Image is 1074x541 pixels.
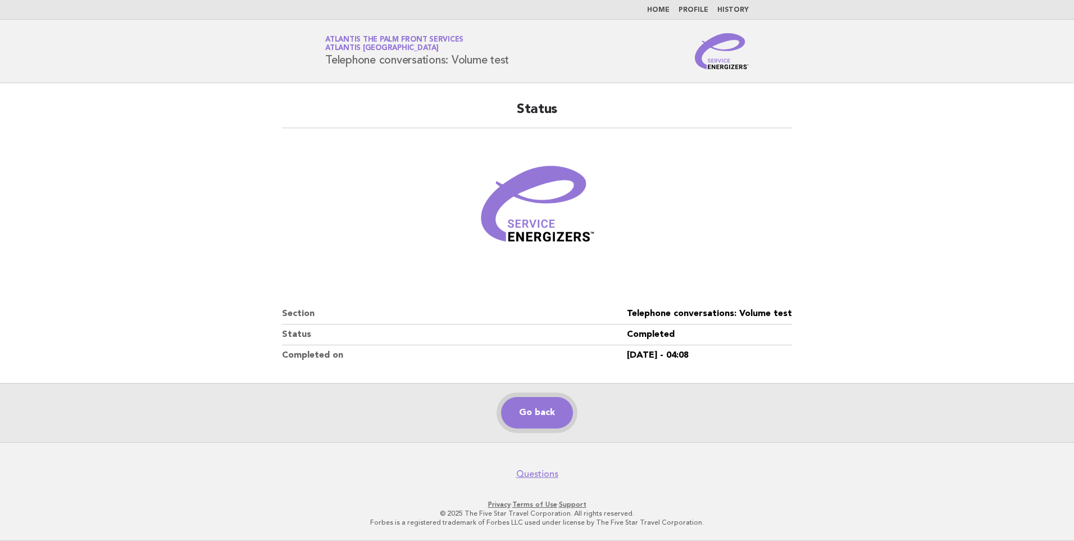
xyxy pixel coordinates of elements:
p: Forbes is a registered trademark of Forbes LLC used under license by The Five Star Travel Corpora... [193,518,881,527]
dd: [DATE] - 04:08 [627,345,792,366]
a: Privacy [488,501,511,508]
dt: Status [282,324,627,345]
dt: Completed on [282,345,627,366]
p: · · [193,500,881,509]
a: Support [559,501,586,508]
h1: Telephone conversations: Volume test [325,37,509,66]
a: Terms of Use [512,501,557,508]
a: Atlantis The Palm Front ServicesAtlantis [GEOGRAPHIC_DATA] [325,36,463,52]
dt: Section [282,304,627,324]
a: Home [647,7,670,13]
a: Profile [679,7,708,13]
a: History [717,7,749,13]
a: Questions [516,468,558,480]
p: © 2025 The Five Star Travel Corporation. All rights reserved. [193,509,881,518]
dd: Completed [627,324,792,345]
img: Verified [470,142,604,277]
a: Go back [501,397,573,429]
img: Service Energizers [695,33,749,69]
span: Atlantis [GEOGRAPHIC_DATA] [325,45,439,52]
h2: Status [282,101,792,128]
dd: Telephone conversations: Volume test [627,304,792,324]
